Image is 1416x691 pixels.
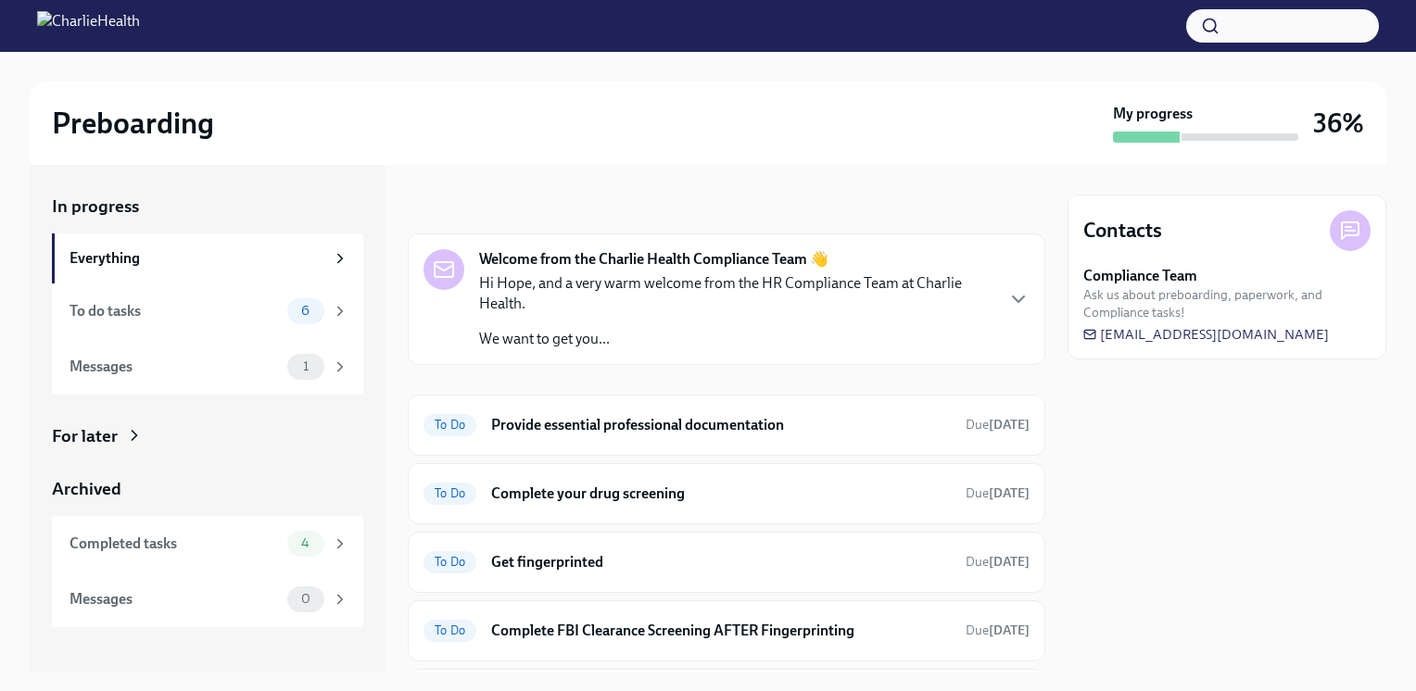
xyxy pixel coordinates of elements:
h4: Contacts [1083,217,1162,245]
div: Messages [70,357,280,377]
a: Messages0 [52,572,363,627]
div: To do tasks [70,301,280,321]
a: To DoProvide essential professional documentationDue[DATE] [424,410,1030,440]
span: October 9th, 2025 09:00 [966,622,1030,639]
p: We want to get you... [479,329,992,349]
a: Everything [52,233,363,283]
strong: [DATE] [989,554,1030,570]
span: Due [966,485,1030,501]
img: CharlieHealth [37,11,140,41]
a: Archived [52,477,363,501]
strong: Compliance Team [1083,266,1197,286]
span: 6 [290,304,321,318]
a: In progress [52,195,363,219]
h6: Complete your drug screening [491,484,951,504]
h6: Get fingerprinted [491,552,951,572]
span: 0 [290,592,322,606]
div: Completed tasks [70,534,280,554]
span: To Do [424,623,476,637]
span: Due [966,554,1030,570]
h6: Provide essential professional documentation [491,415,951,435]
span: October 6th, 2025 09:00 [966,484,1030,502]
h6: Complete FBI Clearance Screening AFTER Fingerprinting [491,621,951,641]
p: Hi Hope, and a very warm welcome from the HR Compliance Team at Charlie Health. [479,273,992,314]
span: October 6th, 2025 09:00 [966,553,1030,571]
a: To DoComplete your drug screeningDue[DATE] [424,479,1030,509]
div: Everything [70,248,324,269]
h3: 36% [1313,107,1364,140]
div: Messages [70,589,280,609]
strong: [DATE] [989,485,1030,501]
strong: [DATE] [989,622,1030,638]
span: 1 [292,359,320,373]
a: For later [52,424,363,448]
span: To Do [424,486,476,500]
div: In progress [408,195,495,219]
a: [EMAIL_ADDRESS][DOMAIN_NAME] [1083,325,1329,344]
span: To Do [424,555,476,569]
strong: Welcome from the Charlie Health Compliance Team 👋 [479,249,828,270]
a: Completed tasks4 [52,516,363,572]
a: To do tasks6 [52,283,363,339]
a: To DoGet fingerprintedDue[DATE] [424,547,1030,577]
strong: [DATE] [989,417,1030,433]
span: To Do [424,418,476,432]
span: Due [966,622,1030,638]
span: October 6th, 2025 09:00 [966,416,1030,433]
h2: Preboarding [52,105,214,142]
a: Messages1 [52,339,363,395]
span: Due [966,417,1030,433]
span: 4 [290,536,321,550]
span: Ask us about preboarding, paperwork, and Compliance tasks! [1083,286,1371,321]
strong: My progress [1113,104,1193,124]
div: For later [52,424,118,448]
a: To DoComplete FBI Clearance Screening AFTER FingerprintingDue[DATE] [424,616,1030,646]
